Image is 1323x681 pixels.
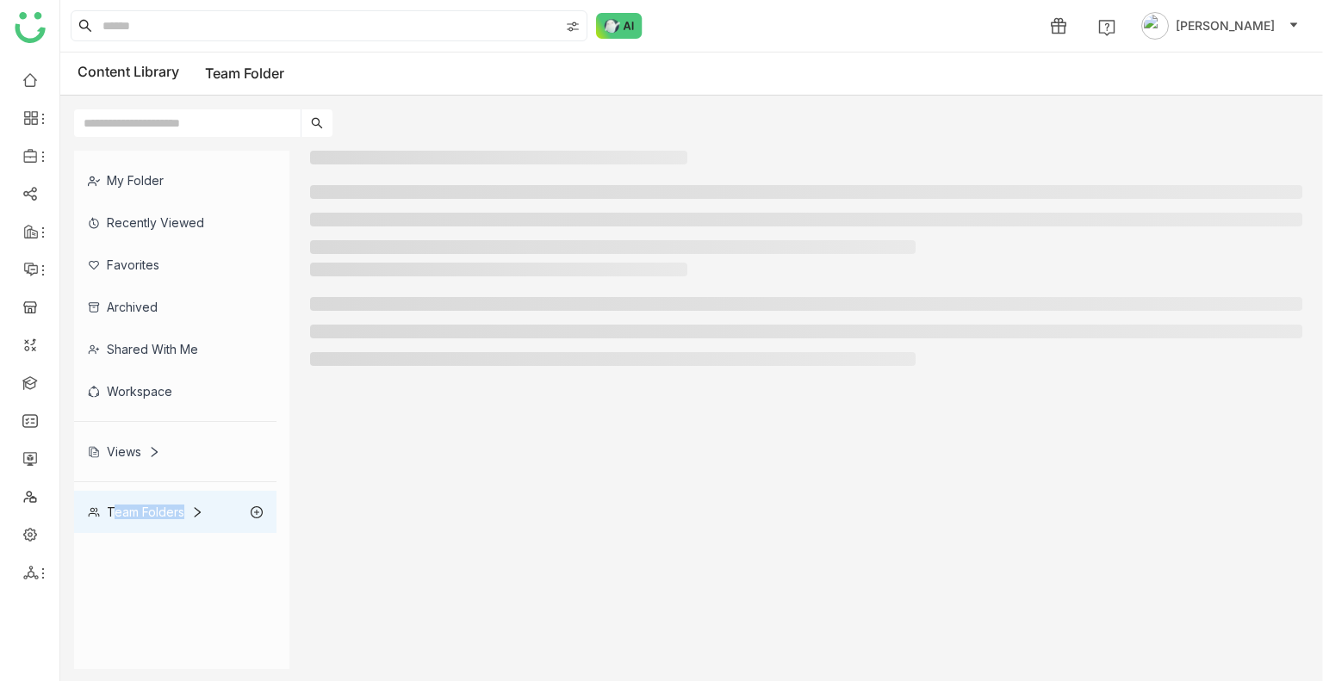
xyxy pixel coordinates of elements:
div: Favorites [74,244,276,286]
div: Workspace [74,370,276,412]
div: Shared with me [74,328,276,370]
img: search-type.svg [566,20,580,34]
img: help.svg [1098,19,1115,36]
img: ask-buddy-normal.svg [596,13,643,39]
div: Archived [74,286,276,328]
div: Views [88,444,160,459]
button: [PERSON_NAME] [1138,12,1302,40]
div: Recently Viewed [74,201,276,244]
img: logo [15,12,46,43]
div: Content Library [78,63,284,84]
img: avatar [1141,12,1169,40]
div: My Folder [74,159,276,201]
span: [PERSON_NAME] [1176,16,1275,35]
a: Team Folder [205,65,284,82]
div: Team Folders [88,505,203,519]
